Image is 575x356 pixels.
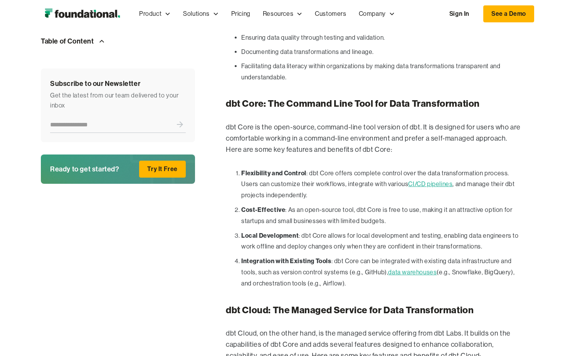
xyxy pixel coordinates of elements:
[225,1,257,27] a: Pricing
[97,37,106,46] img: Arrow
[241,169,306,177] strong: Flexibility and Control
[139,161,186,178] a: Try It Free
[241,232,299,239] strong: Local Development
[241,230,522,253] li: : dbt Core allows for local development and testing, enabling data engineers to work offline and ...
[408,180,452,188] a: CI/CD pipelines
[536,319,575,356] iframe: Chat Widget
[50,164,119,175] div: Ready to get started?
[263,9,293,19] div: Resources
[241,204,522,227] li: : As an open-source tool, dbt Core is free to use, making it an attractive option for startups an...
[353,1,401,27] div: Company
[241,206,285,213] strong: Cost-Effective
[359,9,386,19] div: Company
[41,35,94,47] div: Table of Content
[241,47,522,58] li: Documenting data transformations and lineage.
[241,168,522,201] li: : dbt Core offers complete control over the data transformation process. Users can customize thei...
[257,1,309,27] div: Resources
[177,1,225,27] div: Solutions
[226,98,522,109] h3: dbt Core: The Command Line Tool for Data Transformation
[50,117,186,133] form: Newsletter Form
[41,6,124,22] img: Foundational Logo
[483,5,534,22] a: See a Demo
[536,319,575,356] div: Widget de chat
[226,305,522,316] h3: dbt Cloud: The Managed Service for Data Transformation
[41,6,124,22] a: home
[133,1,177,27] div: Product
[442,6,477,22] a: Sign In
[139,9,161,19] div: Product
[226,122,522,155] p: dbt Core is the open-source, command-line tool version of dbt. It is designed for users who are c...
[183,9,209,19] div: Solutions
[241,255,522,289] li: : dbt Core can be integrated with existing data infrastructure and tools, such as version control...
[309,1,352,27] a: Customers
[174,117,186,133] input: Submit
[241,61,522,83] li: Facilitating data literacy within organizations by making data transformations transparent and un...
[50,78,186,89] div: Subscribe to our Newsletter
[241,257,331,265] strong: Integration with Existing Tools
[241,32,522,44] li: Ensuring data quality through testing and validation.
[388,269,437,276] a: data warehouses
[50,91,186,110] div: Get the latest from our team delivered to your inbox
